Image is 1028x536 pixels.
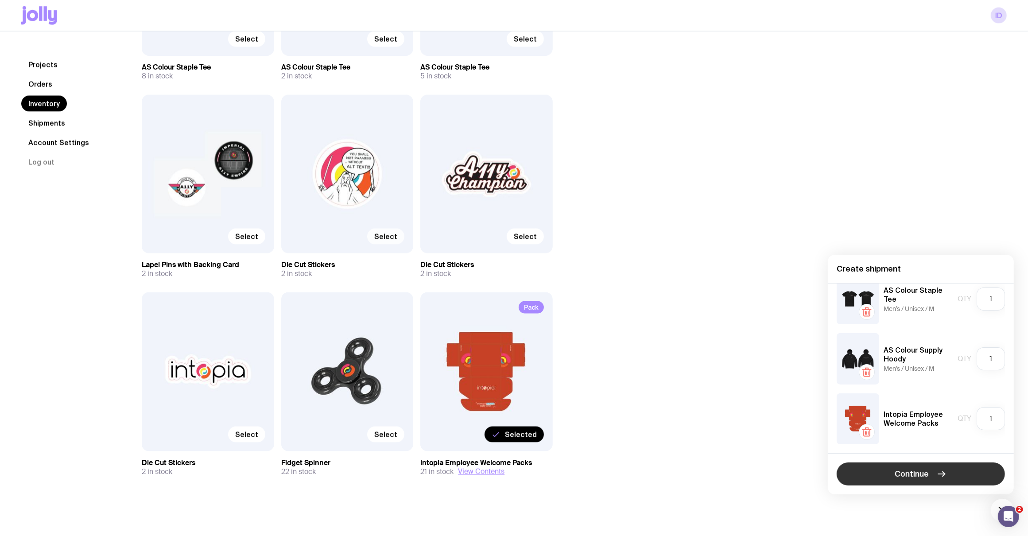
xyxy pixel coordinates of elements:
[281,467,316,476] span: 22 in stock
[21,56,65,72] a: Projects
[884,410,953,427] h5: Intopia Employee Welcome Packs
[505,430,537,439] span: Selected
[21,115,72,131] a: Shipments
[235,232,258,241] span: Select
[281,458,414,467] h3: Fidget Spinner
[514,232,537,241] span: Select
[374,430,397,439] span: Select
[884,305,934,312] span: Men’s / Unisex / M
[420,269,451,278] span: 2 in stock
[458,467,504,476] button: View Contents
[837,264,1005,274] h4: Create shipment
[895,469,929,479] span: Continue
[991,8,1007,23] a: ID
[884,346,953,363] h5: AS Colour Supply Hoody
[958,295,971,303] span: Qty
[958,354,971,363] span: Qty
[420,260,553,269] h3: Die Cut Stickers
[420,72,451,81] span: 5 in stock
[514,35,537,43] span: Select
[281,260,414,269] h3: Die Cut Stickers
[142,467,172,476] span: 2 in stock
[235,430,258,439] span: Select
[420,467,454,476] span: 21 in stock
[142,63,274,72] h3: AS Colour Staple Tee
[21,154,62,170] button: Log out
[884,286,953,303] h5: AS Colour Staple Tee
[142,260,274,269] h3: Lapel Pins with Backing Card
[1016,506,1023,513] span: 2
[21,95,67,111] a: Inventory
[998,506,1019,527] iframe: Intercom live chat
[374,232,397,241] span: Select
[281,63,414,72] h3: AS Colour Staple Tee
[142,72,173,81] span: 8 in stock
[374,35,397,43] span: Select
[420,458,553,467] h3: Intopia Employee Welcome Packs
[837,462,1005,486] button: Continue
[235,35,258,43] span: Select
[281,269,312,278] span: 2 in stock
[420,63,553,72] h3: AS Colour Staple Tee
[142,269,172,278] span: 2 in stock
[519,301,544,314] span: Pack
[21,134,96,150] a: Account Settings
[958,414,971,423] span: Qty
[21,76,59,92] a: Orders
[884,365,934,372] span: Men’s / Unisex / M
[142,458,274,467] h3: Die Cut Stickers
[281,72,312,81] span: 2 in stock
